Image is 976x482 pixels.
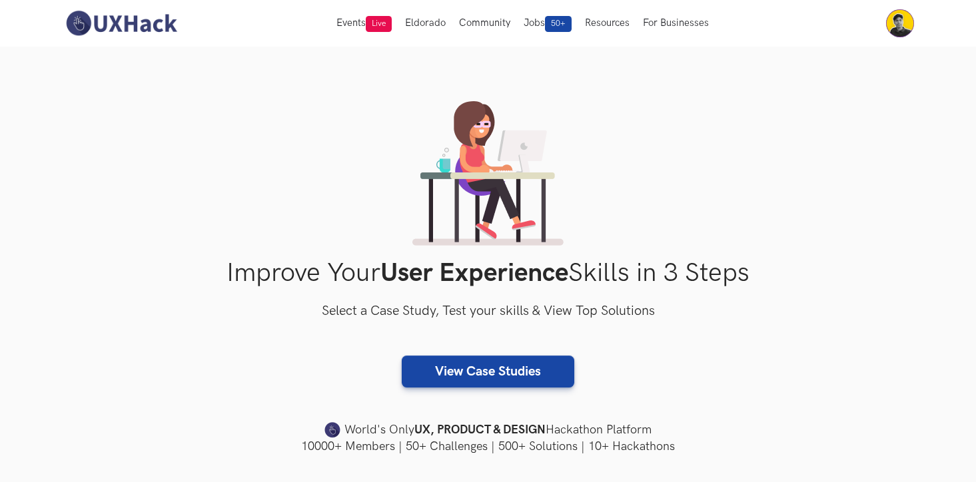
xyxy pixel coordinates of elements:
h4: 10000+ Members | 50+ Challenges | 500+ Solutions | 10+ Hackathons [62,438,915,455]
span: Live [366,16,392,32]
h4: World's Only Hackathon Platform [62,421,915,439]
strong: User Experience [380,258,568,289]
h3: Select a Case Study, Test your skills & View Top Solutions [62,301,915,322]
img: UXHack-logo.png [62,9,181,37]
img: Your profile pic [886,9,914,37]
img: uxhack-favicon-image.png [324,421,340,439]
span: 50+ [545,16,572,32]
a: View Case Studies [402,356,574,387]
strong: UX, PRODUCT & DESIGN [414,421,546,439]
h1: Improve Your Skills in 3 Steps [62,258,915,289]
img: lady working on laptop [412,101,564,246]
